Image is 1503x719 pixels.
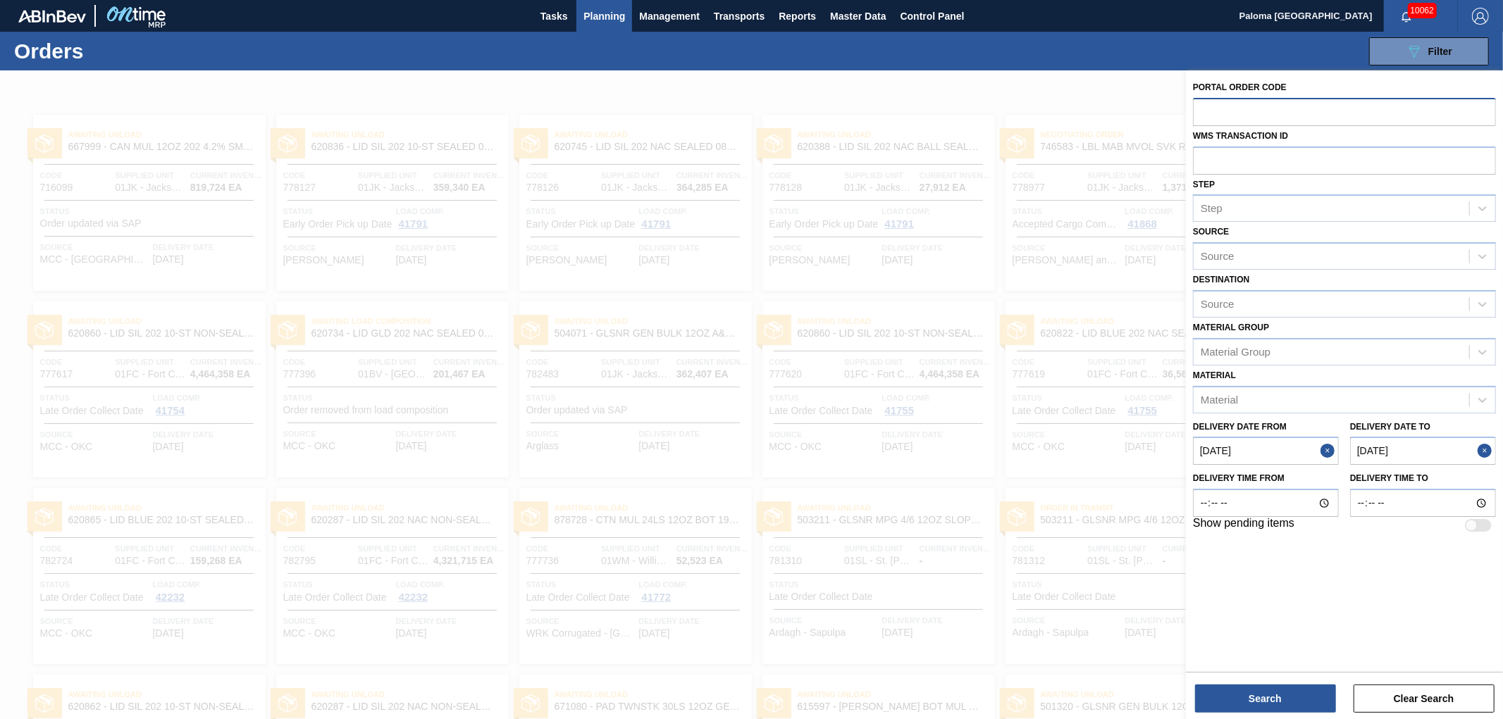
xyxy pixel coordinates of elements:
[1193,468,1339,489] label: Delivery time from
[1201,394,1238,406] div: Material
[1193,370,1236,380] label: Material
[18,10,86,23] img: TNhmsLtSVTkK8tSr43FrP2fwEKptu5GPRR3wAAAABJRU5ErkJggg==
[1408,3,1437,18] span: 10062
[1193,180,1215,189] label: Step
[1193,131,1288,141] label: WMS Transaction ID
[1201,251,1235,263] div: Source
[901,8,965,25] span: Control Panel
[1369,37,1489,65] button: Filter
[1193,517,1294,534] label: Show pending items
[714,8,765,25] span: Transports
[779,8,816,25] span: Reports
[538,8,569,25] span: Tasks
[830,8,886,25] span: Master Data
[1193,82,1287,92] label: Portal Order Code
[1193,227,1229,237] label: Source
[1193,275,1249,285] label: Destination
[1478,437,1496,465] button: Close
[14,43,228,59] h1: Orders
[1350,468,1496,489] label: Delivery time to
[1350,437,1496,465] input: mm/dd/yyyy
[1201,346,1270,358] div: Material Group
[583,8,625,25] span: Planning
[1428,46,1452,57] span: Filter
[1384,6,1429,26] button: Notifications
[1472,8,1489,25] img: Logout
[1193,422,1287,432] label: Delivery Date from
[1201,203,1223,215] div: Step
[1350,422,1430,432] label: Delivery Date to
[1193,437,1339,465] input: mm/dd/yyyy
[639,8,700,25] span: Management
[1320,437,1339,465] button: Close
[1201,298,1235,310] div: Source
[1193,323,1269,332] label: Material Group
